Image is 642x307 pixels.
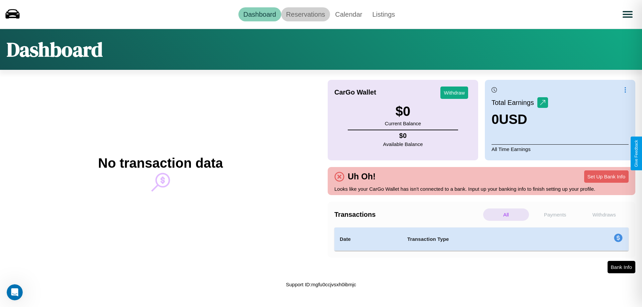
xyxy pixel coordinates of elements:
p: All Time Earnings [492,144,629,154]
p: Total Earnings [492,97,537,109]
h2: No transaction data [98,156,223,171]
p: All [483,208,529,221]
a: Calendar [330,7,367,21]
div: Give Feedback [634,140,639,167]
p: Current Balance [385,119,421,128]
h3: 0 USD [492,112,548,127]
p: Available Balance [383,140,423,149]
a: Dashboard [238,7,281,21]
p: Looks like your CarGo Wallet has isn't connected to a bank. Input up your banking info to finish ... [334,184,629,193]
button: Bank Info [608,261,635,273]
p: Support ID: mgfu0ccjvsxh0ibmjc [286,280,356,289]
p: Withdraws [581,208,627,221]
h1: Dashboard [7,36,103,63]
h4: Transactions [334,211,481,218]
button: Open menu [618,5,637,24]
table: simple table [334,227,629,251]
button: Withdraw [440,87,468,99]
button: Set Up Bank Info [584,170,629,183]
h4: Date [340,235,397,243]
h3: $ 0 [385,104,421,119]
iframe: Intercom live chat [7,284,23,300]
h4: $ 0 [383,132,423,140]
h4: Uh Oh! [344,172,379,181]
h4: Transaction Type [407,235,559,243]
a: Reservations [281,7,330,21]
a: Listings [367,7,400,21]
p: Payments [532,208,578,221]
h4: CarGo Wallet [334,89,376,96]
